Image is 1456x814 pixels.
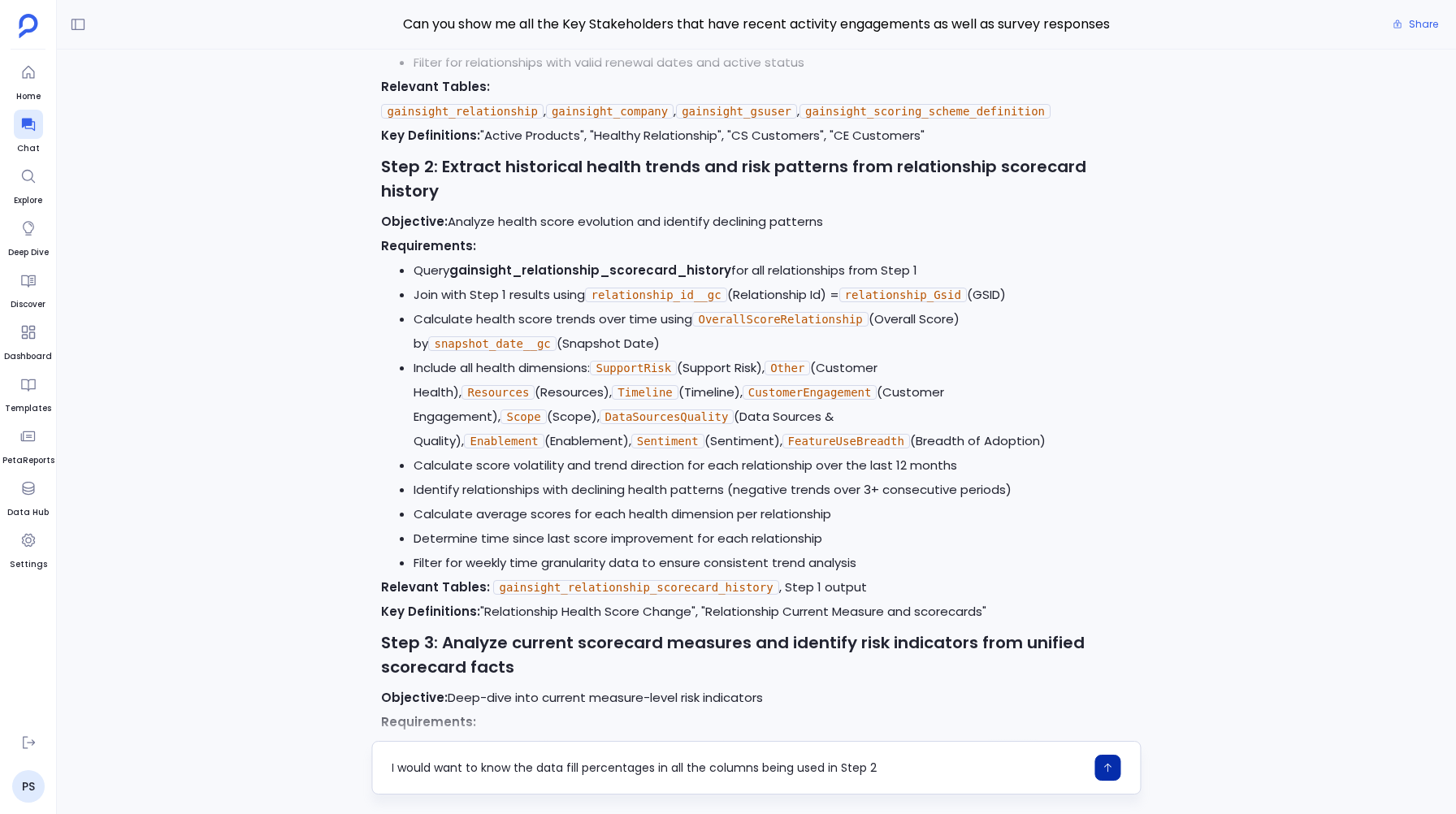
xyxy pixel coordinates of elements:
[381,686,1131,710] p: Deep-dive into current measure-level risk indicators
[381,210,1131,234] p: Analyze health score evolution and identify declining patterns
[381,123,1131,148] p: "Active Products", "Healthy Relationship", "CS Customers", "CE Customers"
[585,288,726,302] code: relationship_id__gc
[2,454,54,467] span: PetaReports
[11,298,45,311] span: Discover
[414,307,1131,356] li: Calculate health score trends over time using (Overall Score) by (Snapshot Date)
[4,318,52,363] a: Dashboard
[500,409,546,424] code: Scope
[14,58,43,103] a: Home
[414,283,1131,307] li: Join with Step 1 results using (Relationship Id) = (GSID)
[5,370,51,415] a: Templates
[14,162,43,207] a: Explore
[8,214,49,259] a: Deep Dive
[839,288,967,302] code: relationship_Gsid
[2,422,54,467] a: PetaReports
[381,575,1131,600] p: , Step 1 output
[381,689,448,706] strong: Objective:
[12,770,45,803] a: PS
[10,558,47,571] span: Settings
[381,127,480,144] strong: Key Definitions:
[11,266,45,311] a: Discover
[461,385,535,400] code: Resources
[414,551,1131,575] li: Filter for weekly time granularity data to ensure consistent trend analysis
[7,474,49,519] a: Data Hub
[743,385,877,400] code: CustomerEngagement
[5,402,51,415] span: Templates
[600,409,734,424] code: DataSourcesQuality
[414,478,1131,502] li: Identify relationships with declining health patterns (negative trends over 3+ consecutive periods)
[414,526,1131,551] li: Determine time since last score improvement for each relationship
[14,194,43,207] span: Explore
[414,502,1131,526] li: Calculate average scores for each health dimension per relationship
[381,631,1085,678] strong: Step 3: Analyze current scorecard measures and identify risk indicators from unified scorecard facts
[676,104,797,119] code: gainsight_gsuser
[14,110,43,155] a: Chat
[10,526,47,571] a: Settings
[449,262,731,279] strong: gainsight_relationship_scorecard_history
[799,104,1051,119] code: gainsight_scoring_scheme_definition
[414,356,1131,453] li: Include all health dimensions: (Support Risk), (Customer Health), (Resources), (Timeline), (Custo...
[381,600,1131,624] p: "Relationship Health Score Change", "Relationship Current Measure and scorecards"
[19,14,38,38] img: petavue logo
[414,258,1131,283] li: Query for all relationships from Step 1
[14,90,43,103] span: Home
[414,453,1131,478] li: Calculate score volatility and trend direction for each relationship over the last 12 months
[493,580,778,595] code: gainsight_relationship_scorecard_history
[782,434,910,448] code: FeatureUseBreadth
[8,246,49,259] span: Deep Dive
[1409,18,1438,31] span: Share
[631,434,704,448] code: Sentiment
[765,361,810,375] code: Other
[381,78,490,95] strong: Relevant Tables:
[381,213,448,230] strong: Objective:
[381,155,1086,202] strong: Step 2: Extract historical health trends and risk patterns from relationship scorecard history
[464,434,544,448] code: Enablement
[692,312,868,327] code: OverallScoreRelationship
[381,578,490,595] strong: Relevant Tables:
[381,237,476,254] strong: Requirements:
[381,75,1131,123] p: , , ,
[546,104,674,119] code: gainsight_company
[590,361,677,375] code: SupportRisk
[392,760,1085,776] textarea: I would want to know the data fill percentages in all the columns being used in Step 2
[381,104,543,119] code: gainsight_relationship
[14,142,43,155] span: Chat
[7,506,49,519] span: Data Hub
[428,336,556,351] code: snapshot_date__gc
[371,14,1141,35] span: Can you show me all the Key Stakeholders that have recent activity engagements as well as survey ...
[4,350,52,363] span: Dashboard
[1383,13,1448,36] button: Share
[381,603,480,620] strong: Key Definitions:
[612,385,678,400] code: Timeline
